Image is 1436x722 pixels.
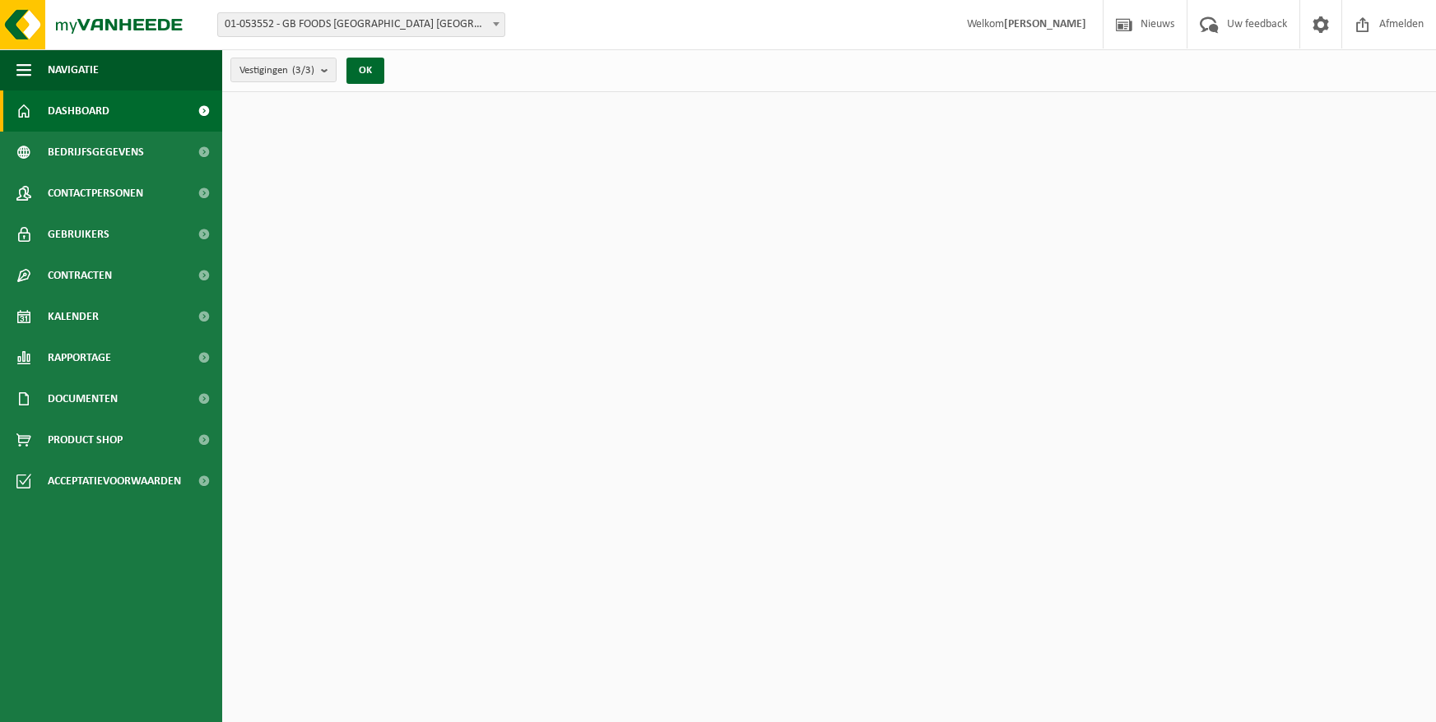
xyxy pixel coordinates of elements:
[1004,18,1086,30] strong: [PERSON_NAME]
[230,58,337,82] button: Vestigingen(3/3)
[217,12,505,37] span: 01-053552 - GB FOODS BELGIUM NV - PUURS-SINT-AMANDS
[48,49,99,90] span: Navigatie
[48,337,111,378] span: Rapportage
[48,173,143,214] span: Contactpersonen
[48,378,118,419] span: Documenten
[48,255,112,296] span: Contracten
[292,65,314,76] count: (3/3)
[48,461,181,502] span: Acceptatievoorwaarden
[48,296,99,337] span: Kalender
[48,419,123,461] span: Product Shop
[48,90,109,132] span: Dashboard
[48,214,109,255] span: Gebruikers
[218,13,504,36] span: 01-053552 - GB FOODS BELGIUM NV - PUURS-SINT-AMANDS
[239,58,314,83] span: Vestigingen
[48,132,144,173] span: Bedrijfsgegevens
[346,58,384,84] button: OK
